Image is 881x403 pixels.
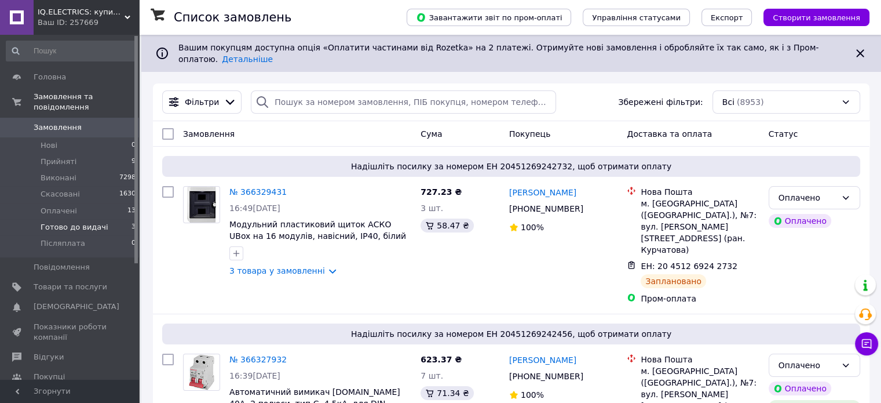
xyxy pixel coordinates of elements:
a: Модульний пластиковий щиток АСКО UBox на 16 модулів, навісний, IP40, білий [229,220,406,241]
a: Створити замовлення [752,12,869,21]
a: Фото товару [183,354,220,391]
span: 0 [131,140,136,151]
span: Надішліть посилку за номером ЕН 20451269242456, щоб отримати оплату [167,328,856,340]
span: Показники роботи компанії [34,322,107,343]
span: 3 [131,222,136,233]
span: Головна [34,72,66,82]
span: 623.37 ₴ [421,355,462,364]
span: Покупець [509,129,550,139]
input: Пошук за номером замовлення, ПІБ покупця, номером телефону, Email, номером накладної [251,90,556,114]
span: 7298 [119,173,136,183]
div: Оплачено [778,191,836,204]
span: 9 [131,157,136,167]
span: 7 шт. [421,371,443,380]
div: 71.34 ₴ [421,386,473,400]
span: Замовлення та повідомлення [34,92,139,112]
button: Експорт [701,9,752,26]
a: [PERSON_NAME] [509,354,576,366]
div: Оплачено [769,382,831,395]
span: IQ.ELECTRICS: купити електрику оптом [38,7,125,17]
div: Нова Пошта [641,186,759,198]
span: Фільтри [185,96,219,108]
div: Нова Пошта [641,354,759,365]
span: 3 шт. [421,204,443,213]
button: Створити замовлення [763,9,869,26]
div: Пром-оплата [641,293,759,304]
span: 727.23 ₴ [421,187,462,197]
a: Фото товару [183,186,220,223]
div: Оплачено [769,214,831,228]
span: ЕН: 20 4512 6924 2732 [641,262,737,271]
span: 1630 [119,189,136,199]
h1: Список замовлень [174,10,291,24]
span: Готово до видачі [41,222,108,233]
span: (8953) [737,97,764,107]
span: Статус [769,129,798,139]
span: [DEMOGRAPHIC_DATA] [34,302,119,312]
span: 16:39[DATE] [229,371,280,380]
button: Управління статусами [583,9,690,26]
span: 13 [127,206,136,216]
span: 0 [131,238,136,249]
span: Експорт [711,13,743,22]
span: [PHONE_NUMBER] [509,372,583,381]
span: Створити замовлення [773,13,860,22]
span: Виконані [41,173,76,183]
span: Вашим покупцям доступна опція «Оплатити частинами від Rozetka» на 2 платежі. Отримуйте нові замов... [178,43,818,64]
span: Повідомлення [34,262,90,273]
span: Надішліть посилку за номером ЕН 20451269242732, щоб отримати оплату [167,161,856,172]
img: Фото товару [189,354,214,390]
div: Заплановано [641,274,706,288]
a: [PERSON_NAME] [509,187,576,198]
span: Скасовані [41,189,80,199]
input: Пошук [6,41,137,61]
span: Завантажити звіт по пром-оплаті [416,12,562,23]
span: Cума [421,129,442,139]
span: Доставка та оплата [627,129,712,139]
button: Завантажити звіт по пром-оплаті [407,9,571,26]
span: Всі [722,96,734,108]
span: 100% [521,390,544,400]
span: 100% [521,223,544,232]
div: Оплачено [778,359,836,372]
span: Нові [41,140,57,151]
a: 3 товара у замовленні [229,266,325,275]
span: Товари та послуги [34,282,107,292]
div: 58.47 ₴ [421,219,473,233]
div: Ваш ID: 257669 [38,17,139,28]
span: [PHONE_NUMBER] [509,204,583,213]
img: Фото товару [187,187,217,223]
span: Покупці [34,372,65,382]
span: 16:49[DATE] [229,204,280,213]
span: Післяплата [41,238,85,249]
a: Детальніше [222,55,273,64]
button: Чат з покупцем [855,332,878,355]
a: № 366327932 [229,355,287,364]
span: Прийняті [41,157,76,167]
span: Оплачені [41,206,77,216]
span: Управління статусами [592,13,681,22]
span: Замовлення [34,122,82,133]
div: м. [GEOGRAPHIC_DATA] ([GEOGRAPHIC_DATA].), №7: вул. [PERSON_NAME][STREET_ADDRESS] (ран. Курчатова) [641,198,759,256]
span: Замовлення [183,129,235,139]
span: Збережені фільтри: [618,96,703,108]
span: Відгуки [34,352,64,362]
a: № 366329431 [229,187,287,197]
